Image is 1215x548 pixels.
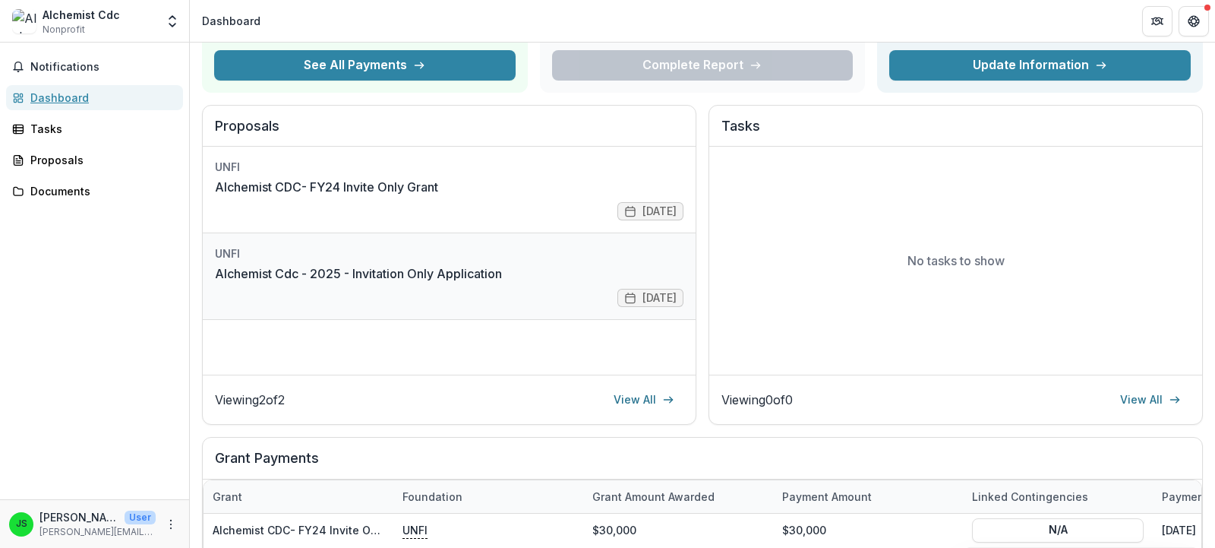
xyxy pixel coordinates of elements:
div: Tasks [30,121,171,137]
h2: Proposals [215,118,683,147]
p: Viewing 0 of 0 [721,391,793,409]
a: Documents [6,179,183,204]
div: Grant [204,480,393,513]
a: View All [1111,388,1190,412]
button: Get Help [1179,6,1209,36]
h2: Grant Payments [215,450,1190,479]
div: Linked Contingencies [963,489,1097,505]
div: Alchemist Cdc [43,7,120,23]
button: N/A [972,518,1144,542]
div: Grant amount awarded [583,480,773,513]
a: Alchemist Cdc - 2025 - Invitation Only Application [215,264,502,283]
p: [PERSON_NAME][EMAIL_ADDRESS][DOMAIN_NAME] [39,525,156,539]
div: Foundation [393,489,472,505]
a: Dashboard [6,85,183,110]
div: Foundation [393,480,583,513]
a: Alchemist CDC- FY24 Invite Only Grant [215,178,438,196]
a: View All [604,388,683,412]
p: UNFI [402,521,428,538]
a: Alchemist CDC- FY24 Invite Only Grant [213,524,419,537]
span: Nonprofit [43,23,85,36]
div: $30,000 [773,514,963,546]
button: More [162,515,180,534]
div: Payment Amount [773,480,963,513]
p: User [125,511,156,524]
button: Open entity switcher [162,6,183,36]
div: Jacob Sack [16,519,27,529]
button: Notifications [6,55,183,79]
div: Grant amount awarded [583,489,724,505]
div: Linked Contingencies [963,480,1153,513]
div: Documents [30,183,171,199]
div: Dashboard [202,13,260,29]
div: Grant [204,489,251,505]
p: No tasks to show [907,252,1005,270]
a: Proposals [6,147,183,173]
nav: breadcrumb [196,10,267,32]
p: [PERSON_NAME] [39,509,118,525]
button: Partners [1142,6,1172,36]
span: Notifications [30,61,177,74]
div: Payment Amount [773,489,881,505]
div: $30,000 [583,514,773,546]
button: See All Payments [214,50,516,81]
div: Dashboard [30,90,171,106]
img: Alchemist Cdc [12,9,36,33]
a: Update Information [889,50,1191,81]
a: Tasks [6,116,183,141]
h2: Tasks [721,118,1190,147]
p: Viewing 2 of 2 [215,391,285,409]
div: Proposals [30,152,171,168]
